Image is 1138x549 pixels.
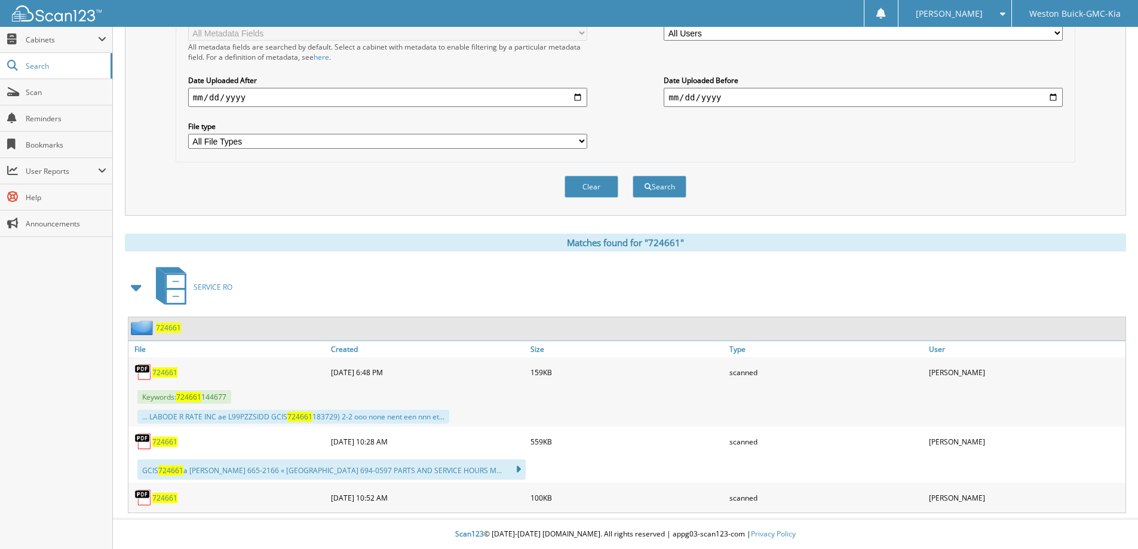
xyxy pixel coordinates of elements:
span: Help [26,192,106,203]
button: Search [633,176,686,198]
div: Matches found for "724661" [125,234,1126,252]
a: Created [328,341,527,357]
a: 724661 [152,367,177,378]
a: 724661 [152,493,177,503]
div: scanned [726,486,926,510]
img: folder2.png [131,320,156,335]
label: Date Uploaded Before [664,75,1063,85]
a: here [314,52,329,62]
div: scanned [726,360,926,384]
div: GCIS a [PERSON_NAME] 665-2166 « [GEOGRAPHIC_DATA] 694-0597 PARTS AND SERVICE HOURS M... [137,459,526,480]
a: Privacy Policy [751,529,796,539]
input: start [188,88,587,107]
img: PDF.png [134,363,152,381]
a: File [128,341,328,357]
span: 724661 [176,392,201,402]
span: Keywords: 144677 [137,390,231,404]
div: [PERSON_NAME] [926,360,1125,384]
img: scan123-logo-white.svg [12,5,102,22]
div: [DATE] 6:48 PM [328,360,527,384]
label: Date Uploaded After [188,75,587,85]
img: PDF.png [134,489,152,507]
div: 559KB [527,430,727,453]
input: end [664,88,1063,107]
span: Cabinets [26,35,98,45]
div: [DATE] 10:28 AM [328,430,527,453]
div: [PERSON_NAME] [926,486,1125,510]
img: PDF.png [134,433,152,450]
div: All metadata fields are searched by default. Select a cabinet with metadata to enable filtering b... [188,42,587,62]
label: File type [188,121,587,131]
div: [PERSON_NAME] [926,430,1125,453]
div: 159KB [527,360,727,384]
a: Size [527,341,727,357]
a: 724661 [156,323,181,333]
span: 724661 [287,412,312,422]
span: Scan123 [455,529,484,539]
span: Scan [26,87,106,97]
span: Announcements [26,219,106,229]
span: Search [26,61,105,71]
a: SERVICE RO [149,263,232,311]
span: Bookmarks [26,140,106,150]
a: User [926,341,1125,357]
span: User Reports [26,166,98,176]
span: SERVICE RO [194,282,232,292]
a: 724661 [152,437,177,447]
div: ... LABODE R RATE INC ae L99PZZSIDD GCIS 183729) 2-2 ooo none nent een nnn et... [137,410,449,424]
div: [DATE] 10:52 AM [328,486,527,510]
a: Type [726,341,926,357]
iframe: Chat Widget [1078,492,1138,549]
div: scanned [726,430,926,453]
button: Clear [565,176,618,198]
span: Reminders [26,114,106,124]
div: © [DATE]-[DATE] [DOMAIN_NAME]. All rights reserved | appg03-scan123-com | [113,520,1138,549]
div: 100KB [527,486,727,510]
span: [PERSON_NAME] [916,10,983,17]
span: 724661 [158,465,183,476]
span: Weston Buick-GMC-Kia [1029,10,1121,17]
